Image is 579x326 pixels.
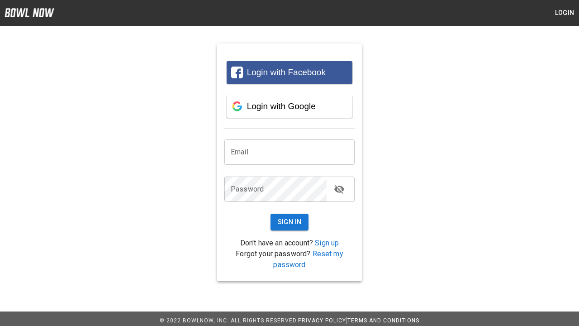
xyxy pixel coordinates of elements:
[247,101,316,111] span: Login with Google
[271,214,309,230] button: Sign In
[298,317,346,324] a: Privacy Policy
[224,249,355,270] p: Forgot your password?
[224,238,355,249] p: Don't have an account?
[247,67,326,77] span: Login with Facebook
[227,61,352,84] button: Login with Facebook
[5,8,54,17] img: logo
[315,239,339,247] a: Sign up
[273,249,343,269] a: Reset my password
[347,317,419,324] a: Terms and Conditions
[330,180,348,198] button: toggle password visibility
[550,5,579,21] button: Login
[227,95,352,118] button: Login with Google
[160,317,298,324] span: © 2022 BowlNow, Inc. All Rights Reserved.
